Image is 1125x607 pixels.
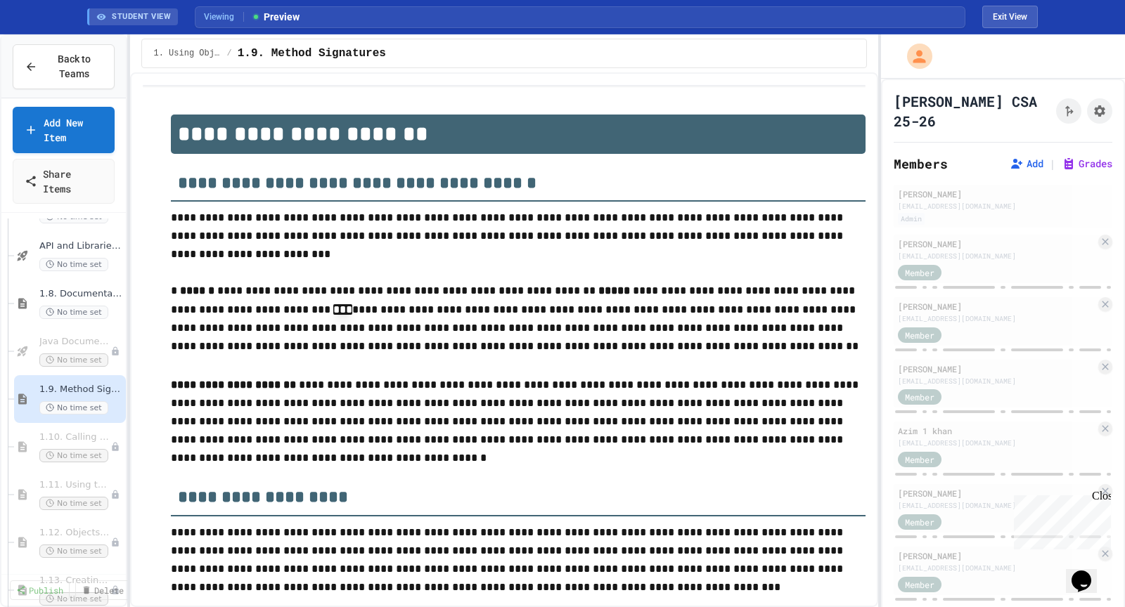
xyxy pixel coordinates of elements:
iframe: chat widget [1008,490,1111,549]
button: Exit student view [982,6,1038,28]
span: Preview [251,10,300,25]
iframe: chat widget [1066,551,1111,593]
span: Viewing [204,11,244,23]
span: STUDENT VIEW [112,11,171,23]
div: Chat with us now!Close [6,6,97,89]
